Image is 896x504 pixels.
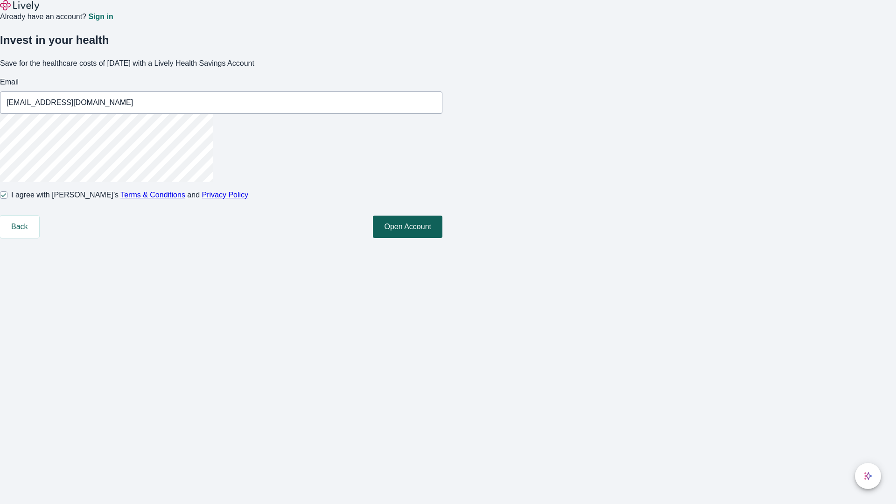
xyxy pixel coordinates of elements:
button: chat [855,463,881,489]
a: Privacy Policy [202,191,249,199]
a: Terms & Conditions [120,191,185,199]
svg: Lively AI Assistant [863,471,873,481]
button: Open Account [373,216,442,238]
a: Sign in [88,13,113,21]
span: I agree with [PERSON_NAME]’s and [11,189,248,201]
